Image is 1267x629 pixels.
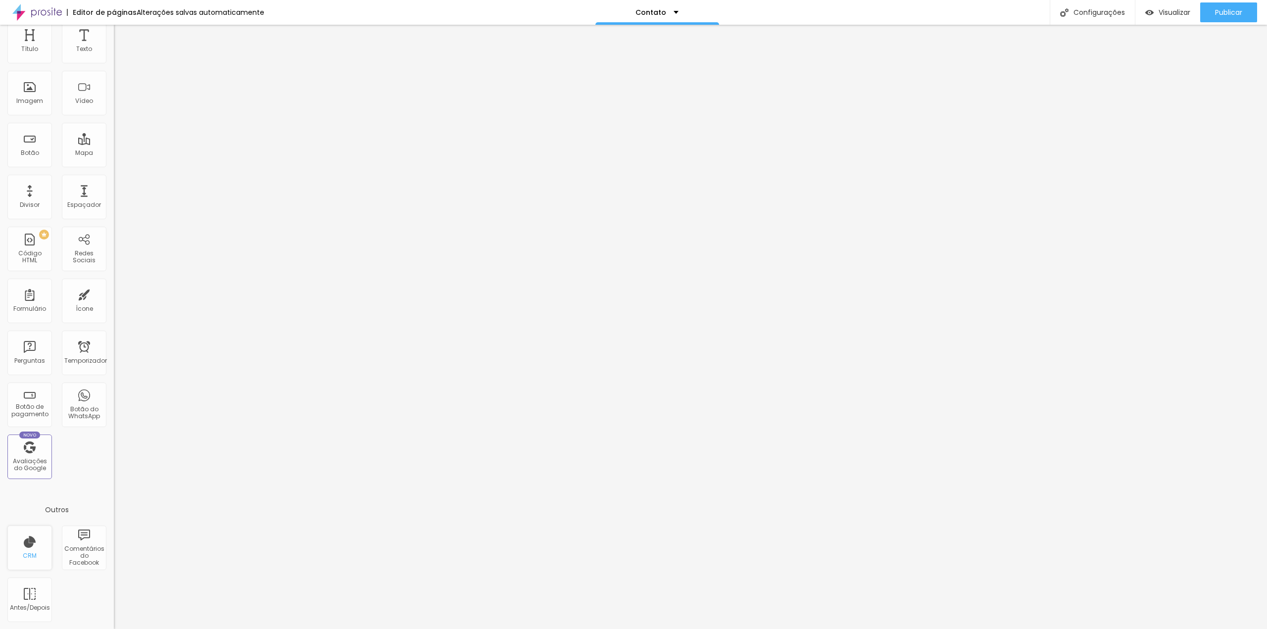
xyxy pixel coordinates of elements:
font: Vídeo [75,97,93,105]
button: Publicar [1200,2,1257,22]
font: Temporizador [64,356,107,365]
font: Alterações salvas automaticamente [137,7,264,17]
font: Divisor [20,200,40,209]
font: Visualizar [1159,7,1190,17]
img: Ícone [1060,8,1069,17]
font: Botão do WhatsApp [68,405,100,420]
font: Comentários do Facebook [64,544,104,567]
font: Botão de pagamento [11,402,49,418]
font: Texto [76,45,92,53]
font: Configurações [1073,7,1125,17]
font: Título [21,45,38,53]
button: Visualizar [1135,2,1200,22]
font: Redes Sociais [73,249,96,264]
font: Avaliações do Google [13,457,47,472]
font: Ícone [76,304,93,313]
font: Imagem [16,97,43,105]
font: Publicar [1215,7,1242,17]
font: Contato [635,7,666,17]
font: Novo [23,432,37,438]
img: view-1.svg [1145,8,1154,17]
font: Antes/Depois [10,603,50,612]
font: CRM [23,551,37,560]
font: Mapa [75,148,93,157]
font: Botão [21,148,39,157]
font: Perguntas [14,356,45,365]
font: Editor de páginas [73,7,137,17]
font: Formulário [13,304,46,313]
font: Espaçador [67,200,101,209]
font: Código HTML [18,249,42,264]
font: Outros [45,505,69,515]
